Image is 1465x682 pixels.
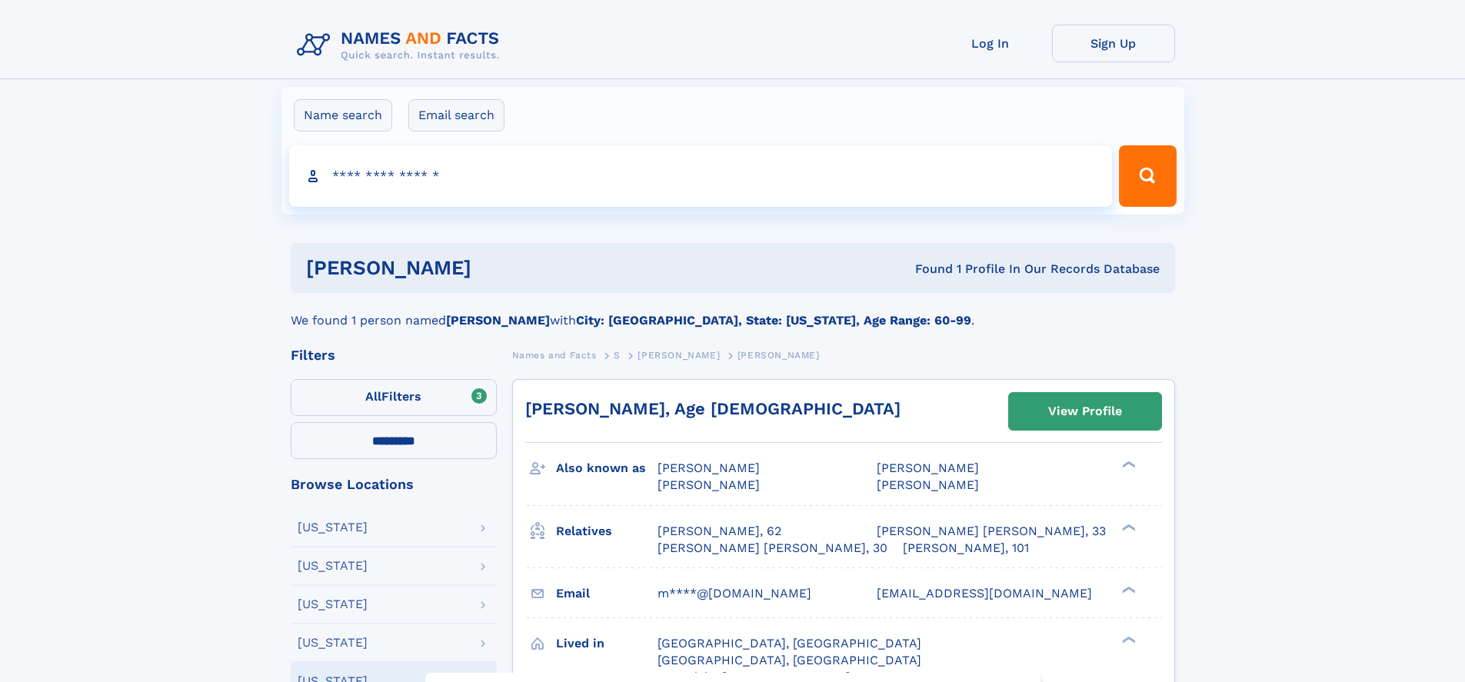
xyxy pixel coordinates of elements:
[1118,522,1137,532] div: ❯
[638,350,720,361] span: [PERSON_NAME]
[658,653,921,667] span: [GEOGRAPHIC_DATA], [GEOGRAPHIC_DATA]
[289,145,1113,207] input: search input
[1118,584,1137,594] div: ❯
[638,345,720,364] a: [PERSON_NAME]
[614,345,621,364] a: S
[903,540,1029,557] a: [PERSON_NAME], 101
[877,461,979,475] span: [PERSON_NAME]
[576,313,971,328] b: City: [GEOGRAPHIC_DATA], State: [US_STATE], Age Range: 60-99
[658,477,760,492] span: [PERSON_NAME]
[408,99,504,131] label: Email search
[556,518,658,544] h3: Relatives
[291,25,512,66] img: Logo Names and Facts
[556,581,658,607] h3: Email
[512,345,597,364] a: Names and Facts
[306,258,694,278] h1: [PERSON_NAME]
[877,477,979,492] span: [PERSON_NAME]
[614,350,621,361] span: S
[1052,25,1175,62] a: Sign Up
[658,636,921,650] span: [GEOGRAPHIC_DATA], [GEOGRAPHIC_DATA]
[556,630,658,657] h3: Lived in
[446,313,550,328] b: [PERSON_NAME]
[877,523,1106,540] a: [PERSON_NAME] [PERSON_NAME], 33
[1119,145,1176,207] button: Search Button
[365,389,381,404] span: All
[525,399,901,418] a: [PERSON_NAME], Age [DEMOGRAPHIC_DATA]
[658,523,781,540] a: [PERSON_NAME], 62
[877,586,1092,600] span: [EMAIL_ADDRESS][DOMAIN_NAME]
[291,293,1175,330] div: We found 1 person named with .
[298,598,368,610] div: [US_STATE]
[556,455,658,481] h3: Also known as
[737,350,820,361] span: [PERSON_NAME]
[298,637,368,649] div: [US_STATE]
[1009,393,1161,430] a: View Profile
[294,99,392,131] label: Name search
[1118,460,1137,470] div: ❯
[298,521,368,534] div: [US_STATE]
[693,261,1160,278] div: Found 1 Profile In Our Records Database
[658,540,887,557] a: [PERSON_NAME] [PERSON_NAME], 30
[291,348,497,362] div: Filters
[291,477,497,491] div: Browse Locations
[1118,634,1137,644] div: ❯
[291,379,497,416] label: Filters
[929,25,1052,62] a: Log In
[298,560,368,572] div: [US_STATE]
[1048,394,1122,429] div: View Profile
[658,461,760,475] span: [PERSON_NAME]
